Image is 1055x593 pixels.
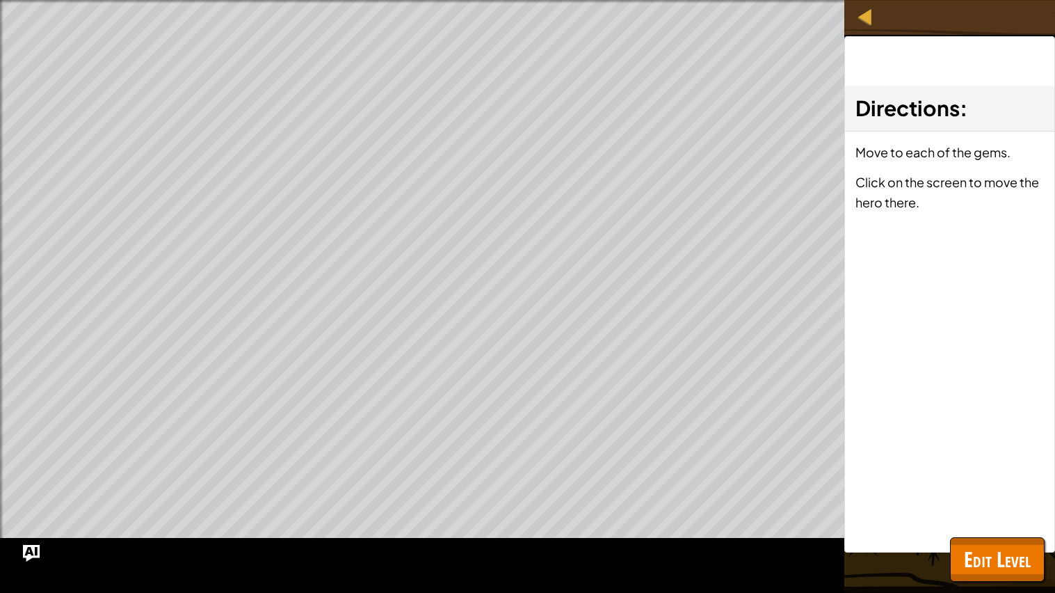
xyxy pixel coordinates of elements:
[950,537,1045,582] button: Edit Level
[964,545,1031,574] span: Edit Level
[23,545,40,562] button: Ask AI
[855,95,960,121] span: Directions
[855,93,1044,124] h3: :
[855,172,1044,212] p: Click on the screen to move the hero there.
[855,142,1044,162] p: Move to each of the gems.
